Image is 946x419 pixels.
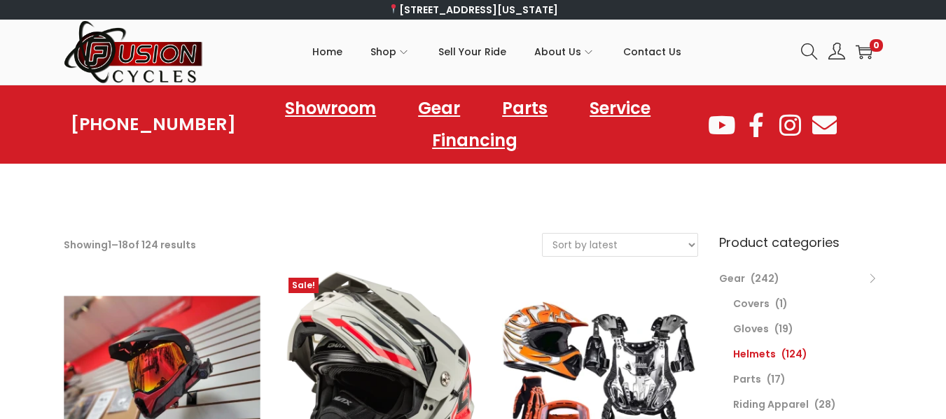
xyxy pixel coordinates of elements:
a: Parts [488,92,562,125]
img: 📍 [389,4,398,14]
span: (242) [751,271,779,285]
a: Covers [733,297,770,311]
a: [STREET_ADDRESS][US_STATE] [388,3,558,17]
span: (19) [774,322,793,336]
select: Shop order [543,234,697,256]
span: 1 [108,238,111,252]
a: Sell Your Ride [438,20,506,83]
a: Contact Us [623,20,681,83]
a: Helmets [733,347,776,361]
a: Riding Apparel [733,397,809,411]
a: Parts [733,372,761,386]
span: (1) [775,297,788,311]
p: Showing – of 124 results [64,235,196,255]
span: 18 [118,238,128,252]
a: Financing [418,125,531,157]
a: Gloves [733,322,769,336]
img: Woostify retina logo [64,20,204,85]
a: Shop [370,20,410,83]
a: [PHONE_NUMBER] [71,115,236,134]
span: Shop [370,34,396,69]
a: Service [576,92,665,125]
a: Home [312,20,342,83]
span: Contact Us [623,34,681,69]
a: 0 [856,43,872,60]
h6: Product categories [719,233,883,252]
a: Showroom [271,92,390,125]
span: (17) [767,372,786,386]
span: About Us [534,34,581,69]
nav: Menu [236,92,706,157]
a: Gear [719,271,745,285]
span: Sell Your Ride [438,34,506,69]
span: Home [312,34,342,69]
nav: Primary navigation [204,20,791,83]
span: (28) [814,397,836,411]
span: (124) [781,347,807,361]
a: Gear [404,92,474,125]
a: About Us [534,20,595,83]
